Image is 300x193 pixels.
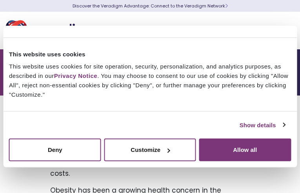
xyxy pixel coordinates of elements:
[6,18,100,43] img: Veradigm logo
[54,72,97,79] a: Privacy Notice
[240,120,285,130] a: Show details
[199,139,291,161] button: Allow all
[9,62,291,99] div: This website uses cookies for site operation, security, personalization, and analytics purposes, ...
[9,139,101,161] button: Deny
[73,3,228,9] a: Discover the Veradigm Advantage: Connect to the Veradigm NetworkLearn More
[225,3,228,9] span: Learn More
[9,49,291,59] div: This website uses cookies
[104,139,196,161] button: Customize
[276,20,288,41] button: Toggle Navigation Menu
